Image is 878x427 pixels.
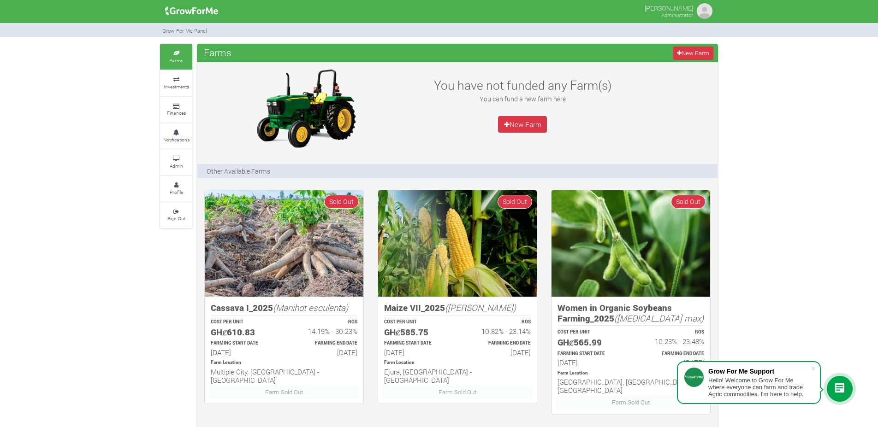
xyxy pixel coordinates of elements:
p: Location of Farm [558,370,704,377]
p: Other Available Farms [207,166,270,176]
a: Notifications [160,123,192,149]
small: Finances [167,110,186,116]
a: Finances [160,97,192,123]
p: COST PER UNIT [558,329,623,336]
h5: Women in Organic Soybeans Farming_2025 [558,303,704,323]
small: Notifications [163,136,190,143]
small: Admin [170,163,183,169]
a: Profile [160,176,192,201]
span: Farms [202,43,234,62]
h6: Multiple City, [GEOGRAPHIC_DATA] - [GEOGRAPHIC_DATA] [211,368,357,384]
small: Grow For Me Panel [162,27,207,34]
a: Sign Out [160,203,192,228]
span: Sold Out [671,195,706,208]
p: Estimated Farming Start Date [211,340,276,347]
a: New Farm [673,47,713,60]
img: growforme image [552,190,710,297]
a: Admin [160,150,192,175]
a: Investments [160,70,192,96]
small: Profile [170,189,183,195]
p: Estimated Farming Start Date [558,351,623,357]
span: Sold Out [498,195,532,208]
h5: GHȼ585.75 [384,327,449,338]
h6: [DATE] [639,358,704,367]
span: Sold Out [324,195,359,208]
img: growforme image [162,2,221,20]
h6: [DATE] [558,358,623,367]
div: Hello! Welcome to Grow For Me where everyone can farm and trade Agric commodities. I'm here to help. [708,377,811,398]
small: Sign Out [167,215,185,222]
h5: Cassava I_2025 [211,303,357,313]
small: Farms [169,57,183,64]
p: ROS [639,329,704,336]
h5: GHȼ565.99 [558,337,623,348]
a: New Farm [498,116,547,133]
p: ROS [466,319,531,326]
img: growforme image [378,190,537,297]
h6: 10.82% - 23.14% [466,327,531,335]
h6: [DATE] [466,348,531,357]
h5: Maize VII_2025 [384,303,531,313]
img: growforme image [248,67,363,150]
h6: [DATE] [384,348,449,357]
p: [PERSON_NAME] [645,2,693,13]
img: growforme image [695,2,714,20]
i: (Manihot esculenta) [273,302,348,313]
a: Farms [160,44,192,70]
p: Location of Farm [211,359,357,366]
i: ([PERSON_NAME]) [445,302,516,313]
img: growforme image [205,190,363,297]
p: Estimated Farming End Date [466,340,531,347]
p: Location of Farm [384,359,531,366]
h6: 10.23% - 23.48% [639,337,704,345]
small: Administrator [661,12,693,18]
p: Estimated Farming End Date [639,351,704,357]
h6: [DATE] [211,348,276,357]
p: You can fund a new farm here [422,94,623,104]
h6: [GEOGRAPHIC_DATA], [GEOGRAPHIC_DATA] - [GEOGRAPHIC_DATA] [558,378,704,394]
p: COST PER UNIT [211,319,276,326]
small: Investments [164,83,189,90]
h3: You have not funded any Farm(s) [422,78,623,93]
div: Grow For Me Support [708,368,811,375]
p: Estimated Farming End Date [292,340,357,347]
h6: Ejura, [GEOGRAPHIC_DATA] - [GEOGRAPHIC_DATA] [384,368,531,384]
h6: [DATE] [292,348,357,357]
p: Estimated Farming Start Date [384,340,449,347]
p: COST PER UNIT [384,319,449,326]
p: ROS [292,319,357,326]
h5: GHȼ610.83 [211,327,276,338]
h6: 14.19% - 30.23% [292,327,357,335]
i: ([MEDICAL_DATA] max) [614,312,704,324]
